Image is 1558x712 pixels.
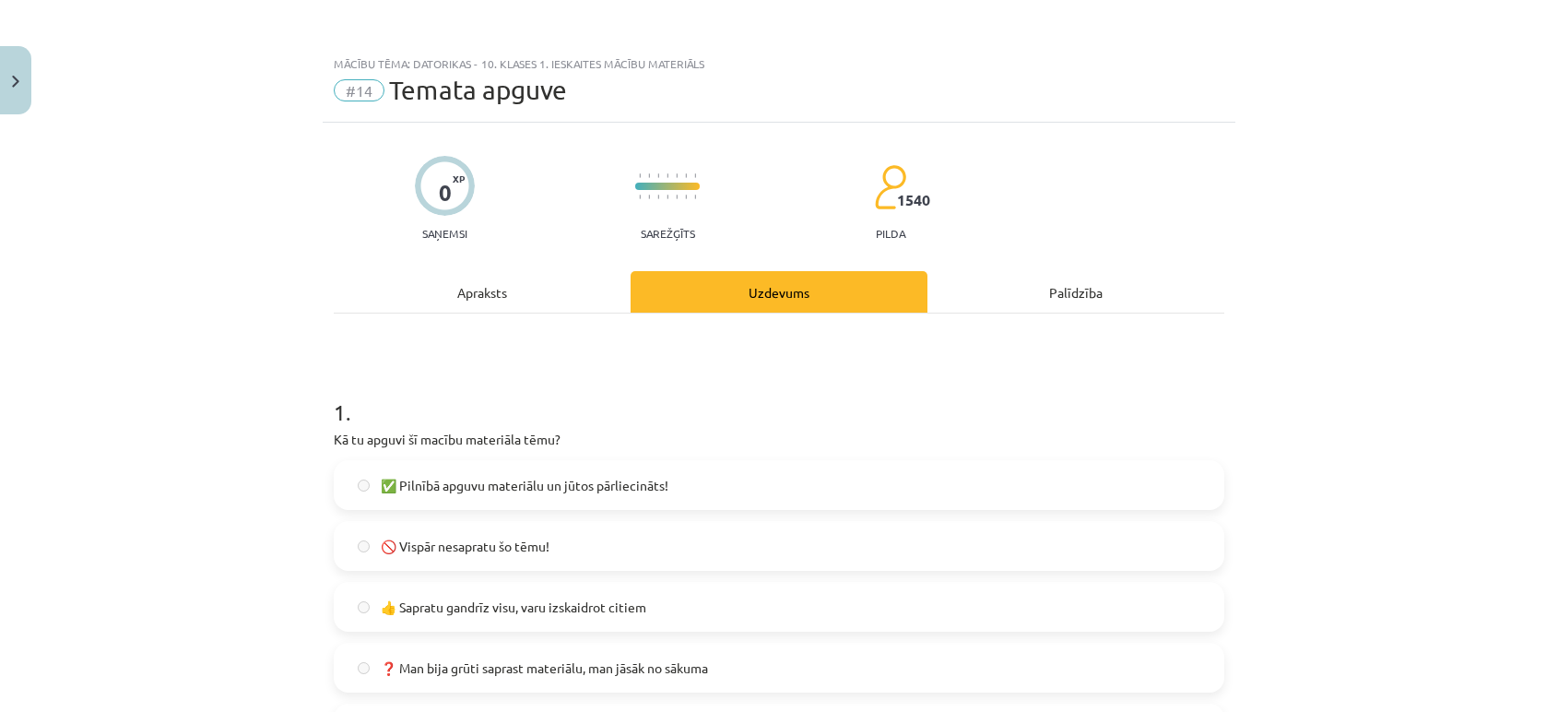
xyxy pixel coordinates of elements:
img: icon-short-line-57e1e144782c952c97e751825c79c345078a6d821885a25fce030b3d8c18986b.svg [685,195,687,199]
span: ✅ Pilnībā apguvu materiālu un jūtos pārliecināts! [381,476,668,495]
p: Sarežģīts [641,227,695,240]
img: icon-short-line-57e1e144782c952c97e751825c79c345078a6d821885a25fce030b3d8c18986b.svg [667,173,668,178]
img: icon-short-line-57e1e144782c952c97e751825c79c345078a6d821885a25fce030b3d8c18986b.svg [648,195,650,199]
div: Mācību tēma: Datorikas - 10. klases 1. ieskaites mācību materiāls [334,57,1224,70]
span: 🚫 Vispār nesapratu šo tēmu! [381,537,549,556]
span: 1540 [897,192,930,208]
img: icon-short-line-57e1e144782c952c97e751825c79c345078a6d821885a25fce030b3d8c18986b.svg [685,173,687,178]
img: students-c634bb4e5e11cddfef0936a35e636f08e4e9abd3cc4e673bd6f9a4125e45ecb1.svg [874,164,906,210]
img: icon-short-line-57e1e144782c952c97e751825c79c345078a6d821885a25fce030b3d8c18986b.svg [639,173,641,178]
img: icon-short-line-57e1e144782c952c97e751825c79c345078a6d821885a25fce030b3d8c18986b.svg [648,173,650,178]
span: XP [453,173,465,184]
input: ✅ Pilnībā apguvu materiālu un jūtos pārliecināts! [358,480,370,492]
img: icon-short-line-57e1e144782c952c97e751825c79c345078a6d821885a25fce030b3d8c18986b.svg [639,195,641,199]
img: icon-short-line-57e1e144782c952c97e751825c79c345078a6d821885a25fce030b3d8c18986b.svg [694,173,696,178]
div: Palīdzība [927,271,1224,313]
div: Uzdevums [631,271,927,313]
img: icon-short-line-57e1e144782c952c97e751825c79c345078a6d821885a25fce030b3d8c18986b.svg [657,195,659,199]
img: icon-short-line-57e1e144782c952c97e751825c79c345078a6d821885a25fce030b3d8c18986b.svg [694,195,696,199]
img: icon-short-line-57e1e144782c952c97e751825c79c345078a6d821885a25fce030b3d8c18986b.svg [676,173,678,178]
div: 0 [439,180,452,206]
img: icon-close-lesson-0947bae3869378f0d4975bcd49f059093ad1ed9edebbc8119c70593378902aed.svg [12,76,19,88]
span: 👍 Sapratu gandrīz visu, varu izskaidrot citiem [381,598,646,617]
img: icon-short-line-57e1e144782c952c97e751825c79c345078a6d821885a25fce030b3d8c18986b.svg [667,195,668,199]
h1: 1 . [334,367,1224,424]
img: icon-short-line-57e1e144782c952c97e751825c79c345078a6d821885a25fce030b3d8c18986b.svg [657,173,659,178]
div: Apraksts [334,271,631,313]
p: Kā tu apguvi šī macību materiāla tēmu? [334,430,1224,449]
input: 🚫 Vispār nesapratu šo tēmu! [358,540,370,552]
span: Temata apguve [389,75,567,105]
span: ❓ Man bija grūti saprast materiālu, man jāsāk no sākuma [381,659,708,678]
input: 👍 Sapratu gandrīz visu, varu izskaidrot citiem [358,601,370,613]
p: pilda [876,227,905,240]
p: Saņemsi [415,227,475,240]
input: ❓ Man bija grūti saprast materiālu, man jāsāk no sākuma [358,662,370,674]
img: icon-short-line-57e1e144782c952c97e751825c79c345078a6d821885a25fce030b3d8c18986b.svg [676,195,678,199]
span: #14 [334,79,384,101]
